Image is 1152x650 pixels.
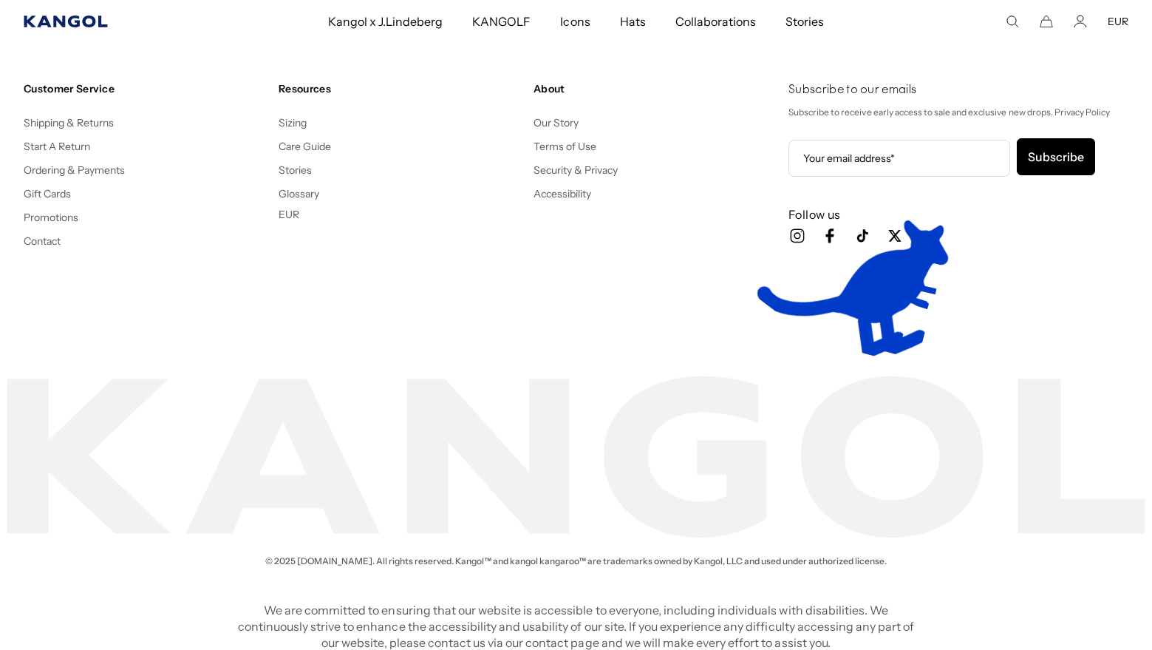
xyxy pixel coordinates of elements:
a: Glossary [279,187,319,200]
a: Our Story [534,116,579,129]
h4: About [534,82,777,95]
summary: Search here [1006,15,1019,28]
h4: Customer Service [24,82,267,95]
a: Stories [279,163,312,177]
a: Promotions [24,211,78,224]
button: EUR [1108,15,1128,28]
h3: Follow us [788,206,1128,223]
button: EUR [279,208,299,221]
p: Subscribe to receive early access to sale and exclusive new drops. Privacy Policy [788,104,1128,121]
h4: Resources [279,82,522,95]
button: Cart [1040,15,1053,28]
a: Ordering & Payments [24,163,126,177]
a: Gift Cards [24,187,71,200]
a: Sizing [279,116,307,129]
a: Accessibility [534,187,591,200]
a: Security & Privacy [534,163,618,177]
a: Contact [24,234,61,248]
a: Terms of Use [534,140,596,153]
h4: Subscribe to our emails [788,82,1128,98]
a: Kangol [24,16,217,27]
a: Start A Return [24,140,90,153]
a: Shipping & Returns [24,116,115,129]
button: Subscribe [1017,138,1095,175]
a: Care Guide [279,140,331,153]
a: Account [1074,15,1087,28]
